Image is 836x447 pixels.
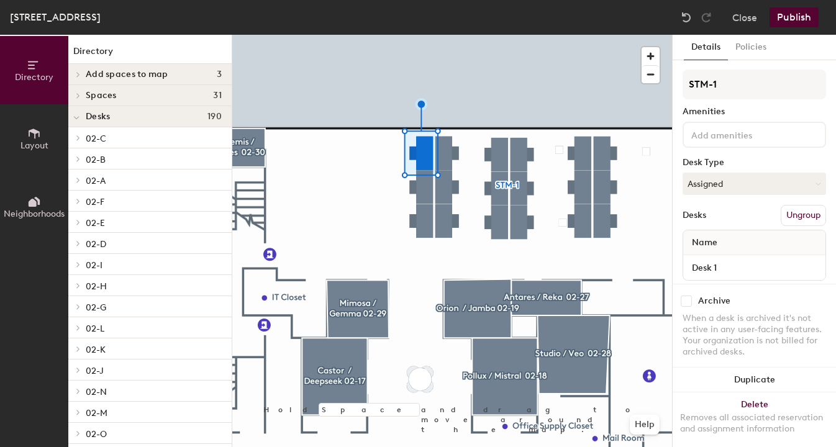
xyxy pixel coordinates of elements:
input: Add amenities [689,127,801,142]
span: 3 [217,70,222,79]
span: 02-B [86,155,106,165]
button: Duplicate [673,368,836,392]
span: Spaces [86,91,117,101]
span: 02-M [86,408,107,418]
span: Layout [20,140,48,151]
span: 02-J [86,366,104,376]
button: Policies [728,35,774,60]
button: Help [630,415,660,435]
span: 02-L [86,323,104,334]
span: 190 [207,112,222,122]
button: Details [684,35,728,60]
span: 02-I [86,260,102,271]
div: Amenities [683,107,826,117]
button: Close [732,7,757,27]
div: [STREET_ADDRESS] [10,9,101,25]
span: 02-K [86,345,106,355]
img: Undo [680,11,693,24]
span: 02-H [86,281,107,292]
span: 02-A [86,176,106,186]
div: Desks [683,210,706,220]
span: Name [686,232,724,254]
span: 02-E [86,218,105,228]
span: Desks [86,112,110,122]
span: 02-F [86,197,104,207]
span: 31 [213,91,222,101]
span: 02-G [86,302,106,313]
button: DeleteRemoves all associated reservation and assignment information [673,392,836,447]
span: Add spaces to map [86,70,168,79]
div: Archive [698,296,730,306]
div: Desk Type [683,158,826,168]
button: Publish [770,7,819,27]
span: 02-D [86,239,106,250]
img: Redo [700,11,712,24]
span: 02-N [86,387,107,397]
span: 02-C [86,133,106,144]
span: Directory [15,72,53,83]
span: Neighborhoods [4,209,65,219]
div: Removes all associated reservation and assignment information [680,412,829,435]
button: Assigned [683,173,826,195]
span: 02-O [86,429,107,440]
input: Unnamed desk [686,259,823,276]
button: Ungroup [781,205,826,226]
h1: Directory [68,45,232,64]
div: When a desk is archived it's not active in any user-facing features. Your organization is not bil... [683,313,826,358]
